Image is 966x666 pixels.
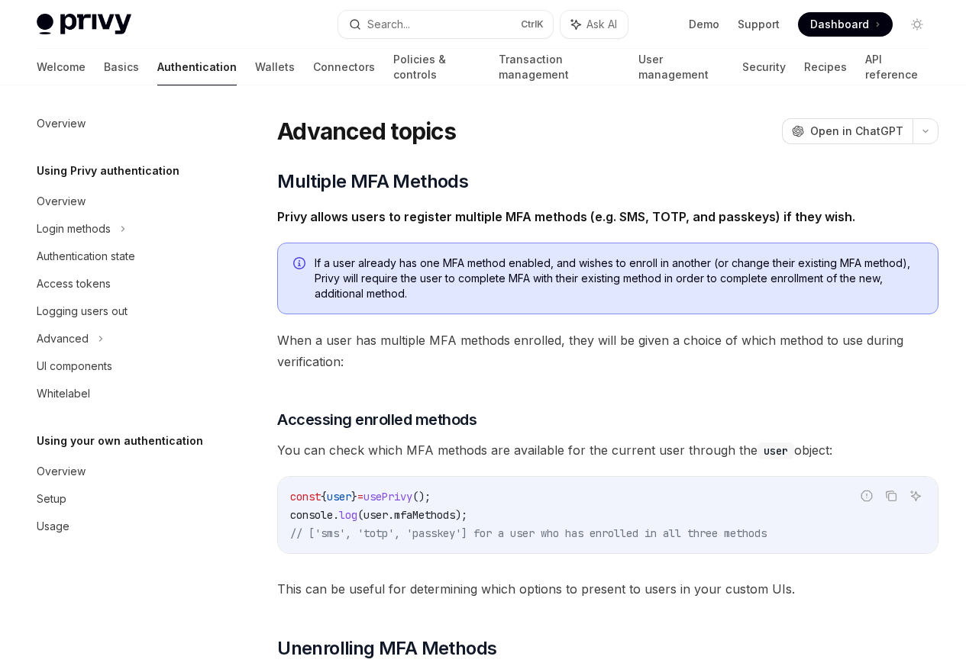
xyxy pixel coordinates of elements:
[37,247,135,265] div: Authentication state
[37,384,90,403] div: Whitelabel
[333,508,339,522] span: .
[782,118,913,144] button: Open in ChatGPT
[277,330,939,372] span: When a user has multiple MFA methods enrolled, they will be given a choice of which method to use...
[24,110,220,137] a: Overview
[906,486,926,506] button: Ask AI
[37,114,86,133] div: Overview
[37,14,131,35] img: light logo
[321,490,327,504] span: {
[24,485,220,513] a: Setup
[37,432,203,450] h5: Using your own authentication
[742,49,786,85] a: Security
[37,490,66,508] div: Setup
[24,380,220,407] a: Whitelabel
[798,12,893,37] a: Dashboard
[24,458,220,485] a: Overview
[315,256,922,301] span: If a user already has one MFA method enabled, and wishes to enroll in another (or change their ex...
[521,18,544,31] span: Ctrl K
[351,490,357,504] span: }
[37,162,179,180] h5: Using Privy authentication
[857,486,877,506] button: Report incorrect code
[37,462,86,481] div: Overview
[586,17,617,32] span: Ask AI
[277,169,468,194] span: Multiple MFA Methods
[393,49,480,85] a: Policies & controls
[37,192,86,211] div: Overview
[689,17,719,32] a: Demo
[357,490,363,504] span: =
[293,257,309,272] svg: Info
[37,357,112,375] div: UI components
[277,209,855,224] strong: Privy allows users to register multiple MFA methods (e.g. SMS, TOTP, and passkeys) if they wish.
[412,490,431,504] span: ();
[388,508,394,522] span: .
[24,352,220,380] a: UI components
[804,49,847,85] a: Recipes
[277,439,939,461] span: You can check which MFA methods are available for the current user through the object:
[277,117,456,145] h1: Advanced topics
[394,508,455,522] span: mfaMethods
[255,49,295,85] a: Wallets
[367,15,410,34] div: Search...
[37,517,69,536] div: Usage
[277,636,496,661] span: Unenrolling MFA Methods
[24,188,220,215] a: Overview
[499,49,619,85] a: Transaction management
[37,49,86,85] a: Welcome
[313,49,375,85] a: Connectors
[357,508,363,522] span: (
[37,302,128,320] div: Logging users out
[363,490,412,504] span: usePrivy
[290,490,321,504] span: const
[37,220,111,238] div: Login methods
[290,526,767,540] span: // ['sms', 'totp', 'passkey'] for a user who has enrolled in all three methods
[338,11,553,38] button: Search...CtrlK
[277,578,939,600] span: This can be useful for determining which options to present to users in your custom UIs.
[37,275,111,293] div: Access tokens
[37,330,89,348] div: Advanced
[339,508,357,522] span: log
[363,508,388,522] span: user
[290,508,333,522] span: console
[738,17,780,32] a: Support
[455,508,467,522] span: );
[24,513,220,540] a: Usage
[905,12,929,37] button: Toggle dark mode
[327,490,351,504] span: user
[277,409,477,430] span: Accessing enrolled methods
[881,486,901,506] button: Copy the contents from the code block
[24,298,220,325] a: Logging users out
[758,442,794,459] code: user
[638,49,725,85] a: User management
[810,124,903,139] span: Open in ChatGPT
[810,17,869,32] span: Dashboard
[561,11,628,38] button: Ask AI
[157,49,237,85] a: Authentication
[865,49,929,85] a: API reference
[24,243,220,270] a: Authentication state
[104,49,139,85] a: Basics
[24,270,220,298] a: Access tokens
